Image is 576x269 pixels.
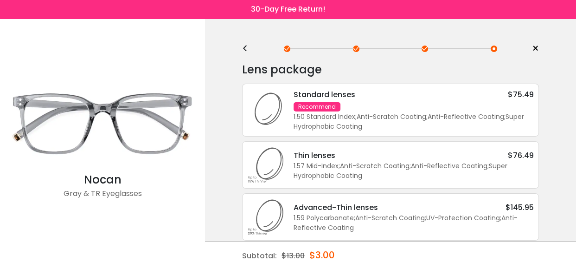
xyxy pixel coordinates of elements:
[309,242,335,269] div: $3.00
[506,202,534,213] div: $145.95
[242,60,539,79] div: Lens package
[504,112,506,121] span: ;
[532,42,539,56] span: ×
[5,188,200,207] div: Gray & TR Eyeglasses
[355,112,357,121] span: ;
[500,213,501,223] span: ;
[294,102,340,112] div: Recommend
[354,213,355,223] span: ;
[339,161,340,171] span: ;
[242,45,256,52] div: <
[508,150,534,161] div: $76.49
[294,202,378,213] div: Advanced-Thin lenses
[410,161,411,171] span: ;
[294,112,534,131] div: 1.50 Standard Index Anti-Scratch Coating Anti-Reflective Coating Super Hydrophobic Coating
[294,161,534,181] div: 1.57 Mid-Index Anti-Scratch Coating Anti-Reflective Coating Super Hydrophobic Coating
[294,150,335,161] div: Thin lenses
[5,171,200,188] div: Nocan
[525,42,539,56] a: ×
[5,73,200,171] img: Gray Nocan - TR Eyeglasses
[294,213,534,233] div: 1.59 Polycarbonate Anti-Scratch Coating UV-Protection Coating Anti-Reflective Coating
[426,112,428,121] span: ;
[487,161,489,171] span: ;
[508,89,534,100] div: $75.49
[294,89,355,100] div: Standard lenses
[425,213,426,223] span: ;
